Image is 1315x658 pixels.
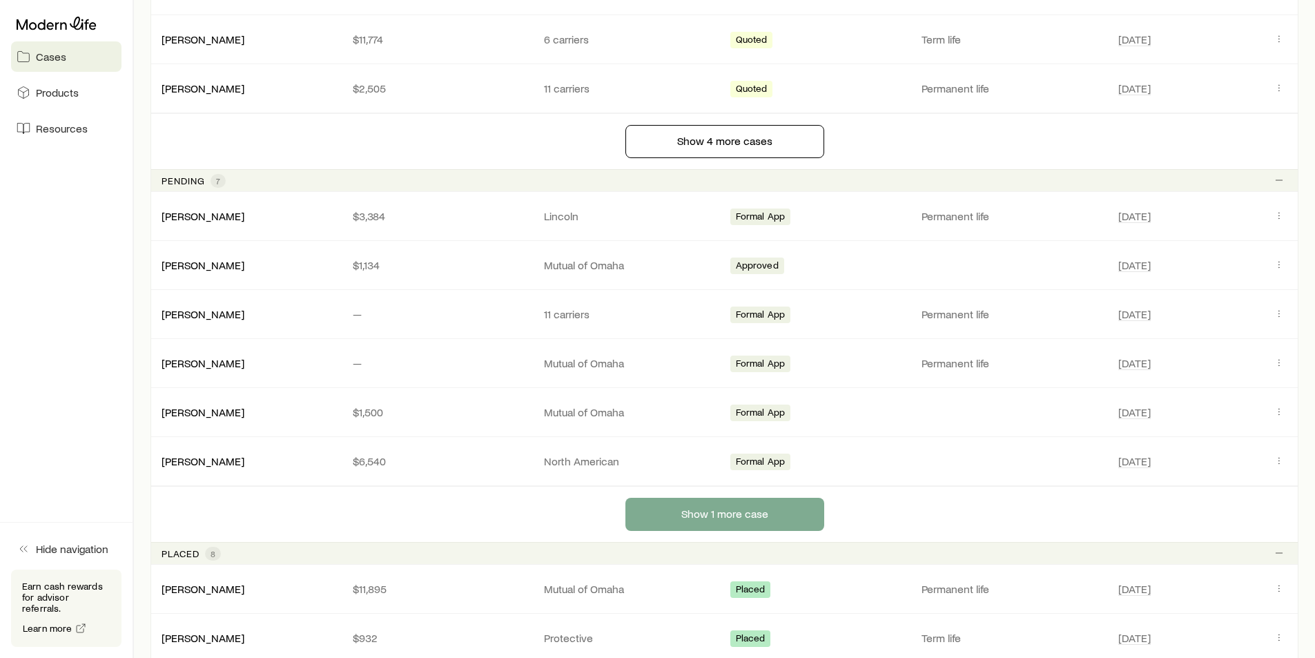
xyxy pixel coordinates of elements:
a: Resources [11,113,121,144]
p: $1,500 [353,405,522,419]
span: [DATE] [1118,454,1151,468]
a: [PERSON_NAME] [162,454,244,467]
span: Hide navigation [36,542,108,556]
span: [DATE] [1118,582,1151,596]
p: Pending [162,175,205,186]
a: Products [11,77,121,108]
a: [PERSON_NAME] [162,81,244,95]
span: Formal App [736,211,786,225]
span: [DATE] [1118,81,1151,95]
span: [DATE] [1118,307,1151,321]
span: [DATE] [1118,405,1151,419]
span: 7 [216,175,220,186]
span: [DATE] [1118,356,1151,370]
span: [DATE] [1118,32,1151,46]
a: [PERSON_NAME] [162,258,244,271]
p: — [353,307,522,321]
p: Permanent life [922,81,1102,95]
p: $11,774 [353,32,522,46]
span: Formal App [736,407,786,421]
span: Placed [736,583,766,598]
p: Permanent life [922,582,1102,596]
p: $1,134 [353,258,522,272]
button: Show 4 more cases [625,125,824,158]
a: [PERSON_NAME] [162,32,244,46]
a: Cases [11,41,121,72]
div: Earn cash rewards for advisor referrals.Learn more [11,570,121,647]
span: Formal App [736,358,786,372]
p: 11 carriers [544,307,713,321]
p: $3,384 [353,209,522,223]
p: Permanent life [922,356,1102,370]
div: [PERSON_NAME] [162,582,244,597]
span: Quoted [736,83,768,97]
p: North American [544,454,713,468]
p: Lincoln [544,209,713,223]
p: $932 [353,631,522,645]
span: Products [36,86,79,99]
a: [PERSON_NAME] [162,582,244,595]
p: Protective [544,631,713,645]
span: Formal App [736,309,786,323]
div: [PERSON_NAME] [162,258,244,273]
span: 8 [211,548,215,559]
div: [PERSON_NAME] [162,631,244,646]
p: Mutual of Omaha [544,582,713,596]
p: Mutual of Omaha [544,405,713,419]
span: Quoted [736,34,768,48]
a: [PERSON_NAME] [162,209,244,222]
div: [PERSON_NAME] [162,405,244,420]
span: Resources [36,122,88,135]
span: Approved [736,260,779,274]
p: Term life [922,631,1102,645]
span: Learn more [23,623,72,633]
p: Permanent life [922,307,1102,321]
span: Placed [736,632,766,647]
p: Earn cash rewards for advisor referrals. [22,581,110,614]
p: Permanent life [922,209,1102,223]
p: Mutual of Omaha [544,258,713,272]
p: Placed [162,548,199,559]
a: [PERSON_NAME] [162,356,244,369]
p: Term life [922,32,1102,46]
div: [PERSON_NAME] [162,454,244,469]
span: [DATE] [1118,258,1151,272]
p: 11 carriers [544,81,713,95]
span: [DATE] [1118,631,1151,645]
p: — [353,356,522,370]
span: [DATE] [1118,209,1151,223]
button: Show 1 more case [625,498,824,531]
span: Formal App [736,456,786,470]
span: Cases [36,50,66,64]
div: [PERSON_NAME] [162,356,244,371]
p: $6,540 [353,454,522,468]
div: [PERSON_NAME] [162,209,244,224]
p: 6 carriers [544,32,713,46]
div: [PERSON_NAME] [162,307,244,322]
button: Hide navigation [11,534,121,564]
div: [PERSON_NAME] [162,32,244,47]
p: Mutual of Omaha [544,356,713,370]
a: [PERSON_NAME] [162,307,244,320]
p: $2,505 [353,81,522,95]
p: $11,895 [353,582,522,596]
a: [PERSON_NAME] [162,405,244,418]
a: [PERSON_NAME] [162,631,244,644]
div: [PERSON_NAME] [162,81,244,96]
